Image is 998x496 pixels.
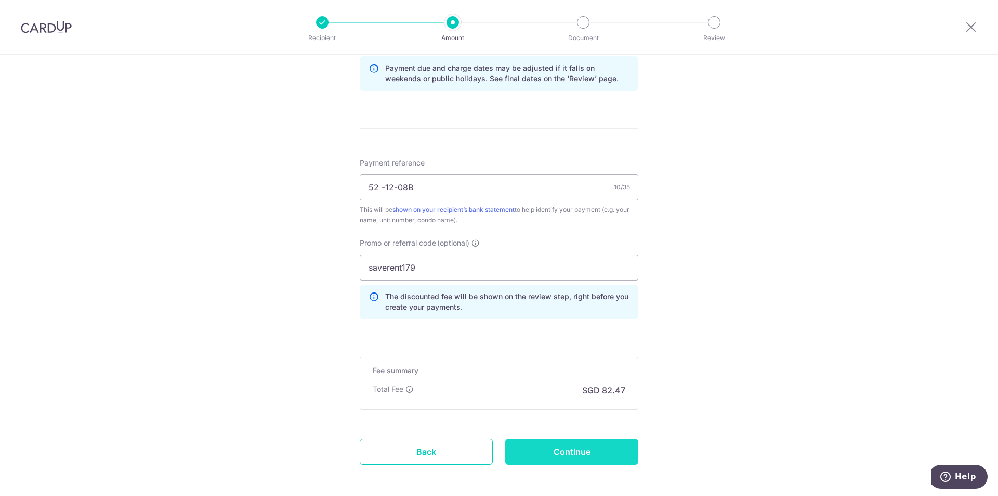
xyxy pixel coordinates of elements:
[614,182,630,193] div: 10/35
[373,384,403,395] p: Total Fee
[360,439,493,465] a: Back
[392,206,515,213] a: shown on your recipient’s bank statement
[373,365,625,376] h5: Fee summary
[931,465,988,491] iframe: Opens a widget where you can find more information
[414,33,491,43] p: Amount
[360,238,436,248] span: Promo or referral code
[437,238,469,248] span: (optional)
[360,158,425,168] span: Payment reference
[385,291,629,312] p: The discounted fee will be shown on the review step, right before you create your payments.
[284,33,361,43] p: Recipient
[385,63,629,84] p: Payment due and charge dates may be adjusted if it falls on weekends or public holidays. See fina...
[676,33,753,43] p: Review
[21,21,72,33] img: CardUp
[545,33,622,43] p: Document
[582,384,625,397] p: SGD 82.47
[360,205,638,225] div: This will be to help identify your payment (e.g. your name, unit number, condo name).
[505,439,638,465] input: Continue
